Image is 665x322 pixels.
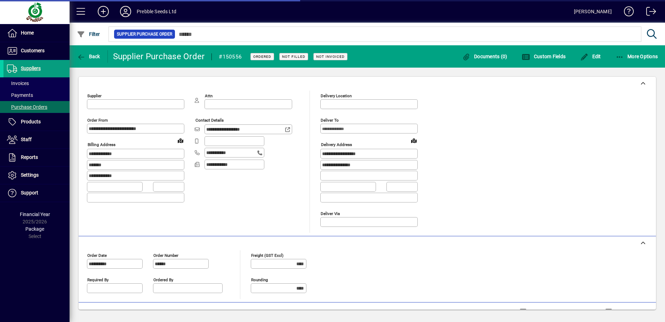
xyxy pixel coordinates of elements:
div: Supplier Purchase Order [113,51,205,62]
mat-label: Ordered by [153,277,173,282]
button: Back [75,50,102,63]
span: Package [25,226,44,232]
button: Custom Fields [520,50,567,63]
span: Purchase Orders [7,104,47,110]
span: Reports [21,154,38,160]
div: #150556 [219,51,242,62]
span: Edit [580,54,601,59]
a: Customers [3,42,70,60]
a: Logout [641,1,656,24]
a: Payments [3,89,70,101]
a: Invoices [3,77,70,89]
a: Purchase Orders [3,101,70,113]
span: Staff [21,137,32,142]
mat-label: Attn [205,93,213,98]
a: Home [3,24,70,42]
span: Products [21,119,41,124]
mat-label: Supplier [87,93,102,98]
a: Products [3,113,70,131]
span: Back [77,54,100,59]
app-page-header-button: Back [70,50,108,63]
mat-label: Order date [87,253,107,258]
a: View on map [175,135,186,146]
button: Edit [578,50,603,63]
span: Suppliers [21,66,41,71]
button: Add [92,5,114,18]
a: Reports [3,149,70,166]
mat-label: Deliver To [321,118,339,123]
mat-label: Rounding [251,277,268,282]
div: [PERSON_NAME] [574,6,612,17]
mat-label: Order number [153,253,178,258]
a: Settings [3,167,70,184]
mat-label: Delivery Location [321,93,352,98]
span: Invoices [7,80,29,86]
span: Not Filled [282,54,305,59]
span: Not Invoiced [316,54,345,59]
span: Documents (0) [462,54,507,59]
span: Custom Fields [522,54,566,59]
a: Support [3,184,70,202]
span: More Options [616,54,658,59]
span: Supplier Purchase Order [117,31,172,38]
label: Show Line Volumes/Weights [528,308,593,315]
label: Compact View [614,308,647,315]
span: Support [21,190,38,195]
a: View on map [408,135,419,146]
span: Settings [21,172,39,178]
button: More Options [614,50,660,63]
span: Customers [21,48,45,53]
a: Staff [3,131,70,148]
span: Financial Year [20,212,50,217]
span: Home [21,30,34,36]
a: Knowledge Base [619,1,634,24]
span: Ordered [253,54,271,59]
mat-label: Order from [87,118,108,123]
button: Profile [114,5,137,18]
span: Filter [77,31,100,37]
button: Filter [75,28,102,40]
div: Prebble Seeds Ltd [137,6,176,17]
button: Documents (0) [460,50,509,63]
mat-label: Deliver via [321,211,340,216]
mat-label: Required by [87,277,109,282]
mat-label: Freight (GST excl) [251,253,283,258]
span: Payments [7,92,33,98]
